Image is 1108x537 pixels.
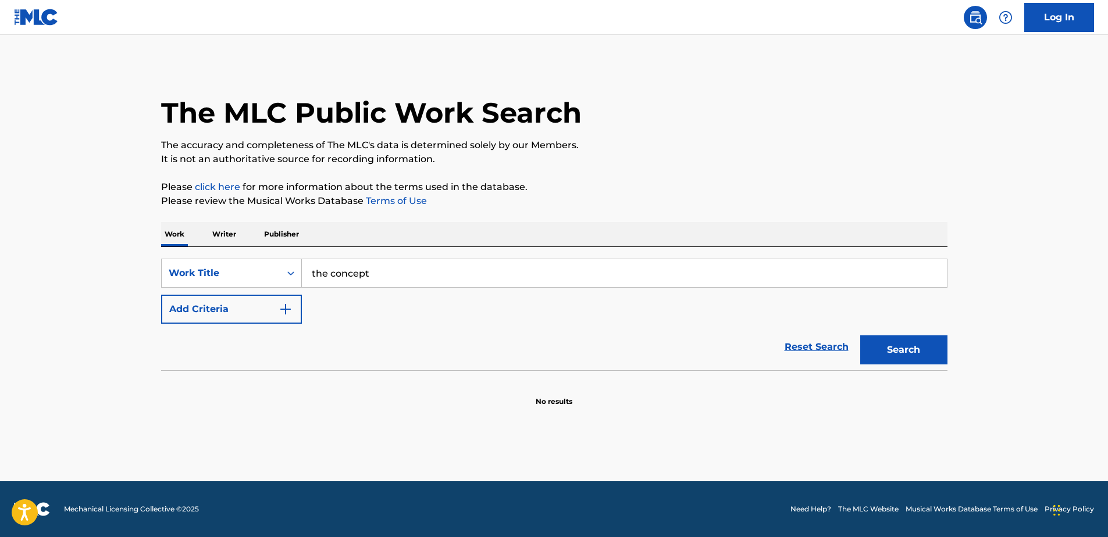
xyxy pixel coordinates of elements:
img: search [968,10,982,24]
a: Privacy Policy [1045,504,1094,514]
p: No results [536,382,572,407]
a: Log In [1024,3,1094,32]
p: Please review the Musical Works Database [161,194,947,208]
div: Help [994,6,1017,29]
p: Work [161,222,188,246]
p: Please for more information about the terms used in the database. [161,180,947,194]
p: It is not an authoritative source for recording information. [161,152,947,166]
img: MLC Logo [14,9,59,26]
a: Public Search [964,6,987,29]
h1: The MLC Public Work Search [161,95,582,130]
a: Musical Works Database Terms of Use [906,504,1038,514]
div: Drag [1053,493,1060,528]
span: Mechanical Licensing Collective © 2025 [64,504,199,514]
button: Search [860,335,947,364]
button: Add Criteria [161,295,302,324]
img: 9d2ae6d4665cec9f34b9.svg [279,302,293,316]
a: click here [195,181,240,192]
a: The MLC Website [838,504,899,514]
img: logo [14,502,50,516]
a: Need Help? [790,504,831,514]
p: Publisher [261,222,302,246]
p: Writer [209,222,240,246]
img: help [999,10,1013,24]
div: Work Title [169,266,273,280]
a: Reset Search [779,334,854,360]
iframe: Chat Widget [1050,481,1108,537]
a: Terms of Use [364,195,427,206]
p: The accuracy and completeness of The MLC's data is determined solely by our Members. [161,138,947,152]
form: Search Form [161,259,947,370]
